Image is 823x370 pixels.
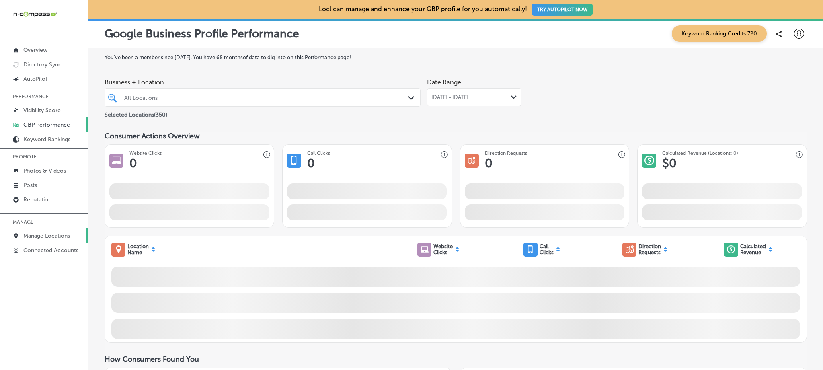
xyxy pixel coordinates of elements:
[23,136,70,143] p: Keyword Rankings
[307,150,330,156] h3: Call Clicks
[23,196,51,203] p: Reputation
[105,108,167,118] p: Selected Locations ( 350 )
[485,150,527,156] h3: Direction Requests
[23,232,70,239] p: Manage Locations
[23,167,66,174] p: Photos & Videos
[23,182,37,189] p: Posts
[129,150,162,156] h3: Website Clicks
[105,27,299,40] p: Google Business Profile Performance
[638,243,661,255] p: Direction Requests
[127,243,149,255] p: Location Name
[540,243,554,255] p: Call Clicks
[23,47,47,53] p: Overview
[105,54,807,60] label: You've been a member since [DATE] . You have 68 months of data to dig into on this Performance page!
[662,156,677,171] h1: $ 0
[105,355,199,364] span: How Consumers Found You
[23,61,62,68] p: Directory Sync
[105,132,200,140] span: Consumer Actions Overview
[672,25,767,42] span: Keyword Ranking Credits: 720
[740,243,766,255] p: Calculated Revenue
[427,78,461,86] label: Date Range
[23,107,61,114] p: Visibility Score
[431,94,468,101] span: [DATE] - [DATE]
[662,150,738,156] h3: Calculated Revenue (Locations: 0)
[433,243,453,255] p: Website Clicks
[307,156,315,171] h1: 0
[13,10,57,18] img: 660ab0bf-5cc7-4cb8-ba1c-48b5ae0f18e60NCTV_CLogo_TV_Black_-500x88.png
[23,247,78,254] p: Connected Accounts
[23,76,47,82] p: AutoPilot
[532,4,593,16] button: TRY AUTOPILOT NOW
[23,121,70,128] p: GBP Performance
[129,156,137,171] h1: 0
[124,94,409,101] div: All Locations
[105,78,421,86] span: Business + Location
[485,156,493,171] h1: 0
